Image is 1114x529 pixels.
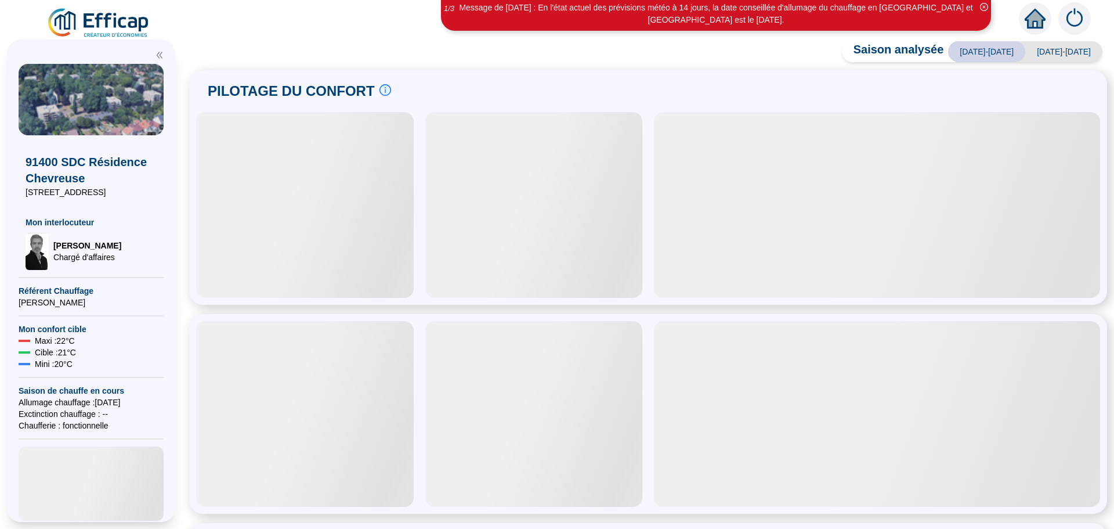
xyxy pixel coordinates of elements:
[443,2,989,26] div: Message de [DATE] : En l'état actuel des prévisions météo à 14 jours, la date conseillée d'alluma...
[35,347,76,358] span: Cible : 21 °C
[19,385,164,397] span: Saison de chauffe en cours
[35,358,73,370] span: Mini : 20 °C
[26,233,49,270] img: Chargé d'affaires
[19,323,164,335] span: Mon confort cible
[155,51,164,59] span: double-left
[1025,41,1102,62] span: [DATE]-[DATE]
[980,3,988,11] span: close-circle
[444,4,454,13] i: 1 / 3
[26,154,157,186] span: 91400 SDC Résidence Chevreuse
[19,297,164,308] span: [PERSON_NAME]
[19,397,164,408] span: Allumage chauffage : [DATE]
[948,41,1025,62] span: [DATE]-[DATE]
[379,84,391,96] span: info-circle
[26,217,157,228] span: Mon interlocuteur
[46,7,151,39] img: efficap energie logo
[1058,2,1091,35] img: alerts
[26,186,157,198] span: [STREET_ADDRESS]
[1025,8,1046,29] span: home
[53,240,121,251] span: [PERSON_NAME]
[53,251,121,263] span: Chargé d'affaires
[19,408,164,420] span: Exctinction chauffage : --
[19,285,164,297] span: Référent Chauffage
[35,335,75,347] span: Maxi : 22 °C
[19,420,164,431] span: Chaufferie : fonctionnelle
[842,41,944,62] span: Saison analysée
[208,82,375,100] span: PILOTAGE DU CONFORT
